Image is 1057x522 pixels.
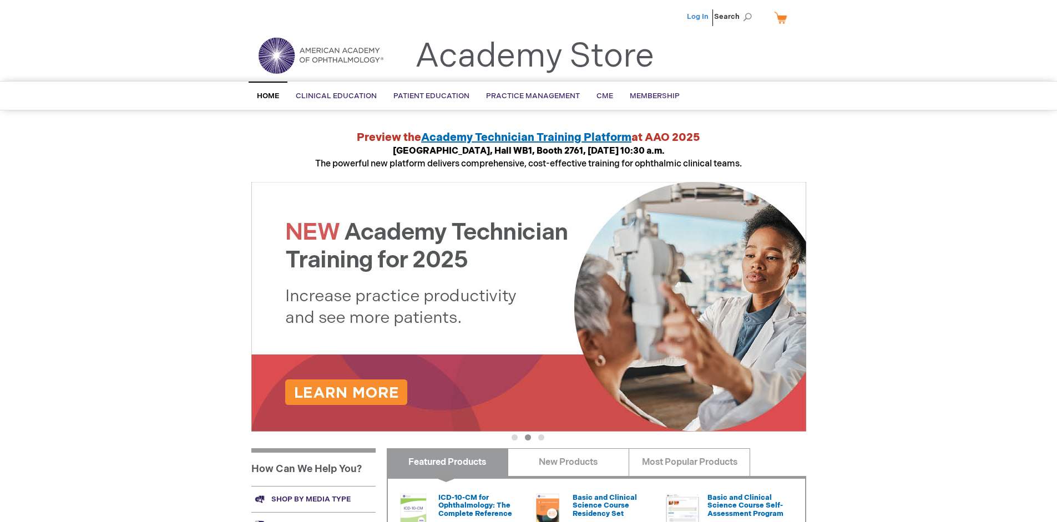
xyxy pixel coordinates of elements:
[257,92,279,100] span: Home
[251,448,376,486] h1: How Can We Help You?
[357,131,700,144] strong: Preview the at AAO 2025
[296,92,377,100] span: Clinical Education
[687,12,709,21] a: Log In
[438,493,512,518] a: ICD-10-CM for Ophthalmology: The Complete Reference
[393,92,469,100] span: Patient Education
[415,37,654,77] a: Academy Store
[387,448,508,476] a: Featured Products
[525,434,531,440] button: 2 of 3
[629,448,750,476] a: Most Popular Products
[538,434,544,440] button: 3 of 3
[486,92,580,100] span: Practice Management
[707,493,783,518] a: Basic and Clinical Science Course Self-Assessment Program
[714,6,756,28] span: Search
[421,131,631,144] a: Academy Technician Training Platform
[508,448,629,476] a: New Products
[573,493,637,518] a: Basic and Clinical Science Course Residency Set
[393,146,665,156] strong: [GEOGRAPHIC_DATA], Hall WB1, Booth 2761, [DATE] 10:30 a.m.
[512,434,518,440] button: 1 of 3
[315,146,742,169] span: The powerful new platform delivers comprehensive, cost-effective training for ophthalmic clinical...
[251,486,376,512] a: Shop by media type
[596,92,613,100] span: CME
[630,92,680,100] span: Membership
